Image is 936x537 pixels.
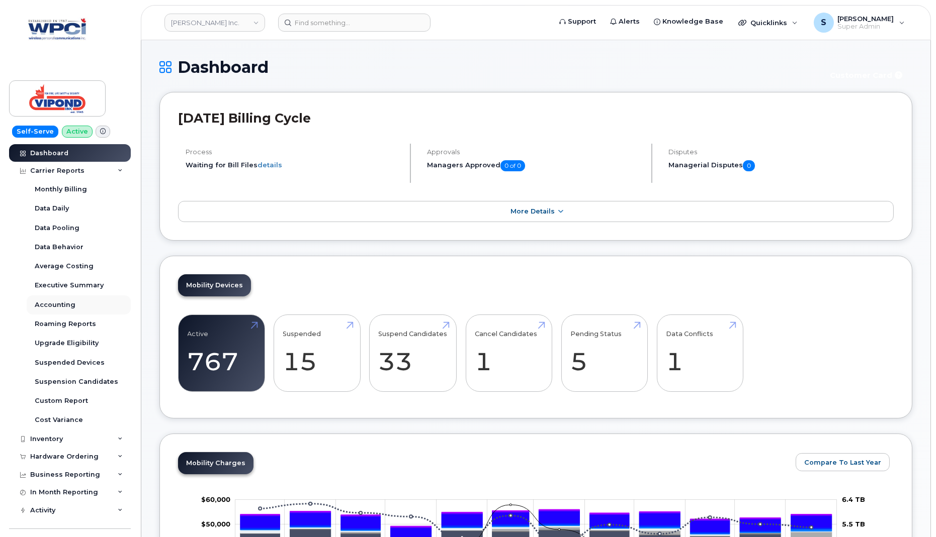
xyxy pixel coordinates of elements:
a: Suspend Candidates 33 [379,320,448,386]
span: 0 [743,160,755,171]
a: Mobility Charges [178,452,253,474]
a: Cancel Candidates 1 [475,320,543,386]
a: Suspended 15 [283,320,351,386]
li: Waiting for Bill Files [186,160,401,170]
h2: [DATE] Billing Cycle [178,111,894,126]
tspan: $60,000 [201,495,230,503]
h4: Process [186,148,401,156]
span: Compare To Last Year [804,458,881,467]
tspan: 5.5 TB [842,520,865,528]
h5: Managerial Disputes [668,160,894,171]
h4: Disputes [668,148,894,156]
span: More Details [510,207,555,215]
h4: Approvals [427,148,643,156]
button: Compare To Last Year [796,453,890,471]
a: Active 767 [188,320,256,386]
a: Data Conflicts 1 [666,320,734,386]
span: 0 of 0 [500,160,525,171]
a: Pending Status 5 [570,320,638,386]
a: Mobility Devices [178,274,251,296]
g: $0 [201,495,230,503]
h5: Managers Approved [427,160,643,171]
tspan: 6.4 TB [842,495,865,503]
g: $0 [201,520,230,528]
button: Customer Card [822,66,912,84]
tspan: $50,000 [201,520,230,528]
a: details [258,161,282,169]
h1: Dashboard [159,58,817,76]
